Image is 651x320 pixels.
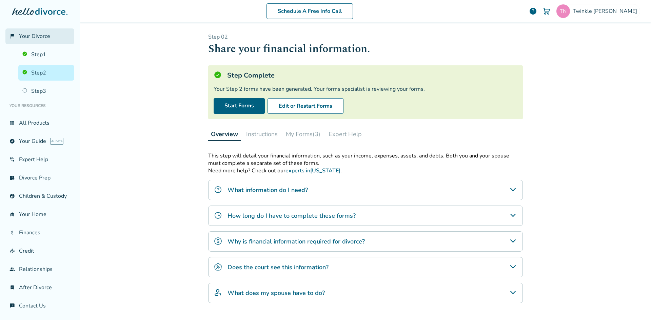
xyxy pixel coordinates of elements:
[18,47,74,62] a: Step1
[9,230,15,235] span: attach_money
[208,41,523,57] h1: Share your financial information.
[228,237,365,246] h4: Why is financial information required for divorce?
[208,152,523,167] p: This step will detail your financial information, such as your income, expenses, assets, and debt...
[214,289,222,297] img: What does my spouse have to do?
[617,287,651,320] iframe: Chat Widget
[208,283,523,303] div: What does my spouse have to do?
[5,280,74,295] a: bookmark_checkAfter Divorce
[214,211,222,219] img: How long do I have to complete these forms?
[18,65,74,81] a: Step2
[9,193,15,199] span: account_child
[214,186,222,194] img: What information do I need?
[214,237,222,245] img: Why is financial information required for divorce?
[9,138,15,144] span: explore
[19,33,50,40] span: Your Divorce
[227,71,275,80] h5: Step Complete
[9,212,15,217] span: garage_home
[283,127,323,141] button: My Forms(3)
[267,3,353,19] a: Schedule A Free Info Call
[208,257,523,277] div: Does the court see this information?
[9,120,15,126] span: view_list
[228,186,308,194] h4: What information do I need?
[9,303,15,308] span: chat_info
[9,175,15,180] span: list_alt_check
[268,98,343,114] button: Edit or Restart Forms
[208,180,523,200] div: What information do I need?
[542,7,551,15] img: Cart
[5,188,74,204] a: account_childChildren & Custody
[5,225,74,240] a: attach_moneyFinances
[214,85,517,93] div: Your Step 2 forms have been generated. Your forms specialist is reviewing your forms.
[208,231,523,252] div: Why is financial information required for divorce?
[556,4,570,18] img: twwinnkle@yahoo.com
[50,138,63,145] span: AI beta
[9,266,15,272] span: group
[5,261,74,277] a: groupRelationships
[5,28,74,44] a: flag_2Your Divorce
[5,133,74,149] a: exploreYour GuideAI beta
[5,99,74,112] li: Your Resources
[9,248,15,254] span: finance_mode
[529,7,537,15] a: help
[5,115,74,131] a: view_listAll Products
[214,263,222,271] img: Does the court see this information?
[5,170,74,186] a: list_alt_checkDivorce Prep
[18,83,74,99] a: Step3
[5,207,74,222] a: garage_homeYour Home
[9,285,15,290] span: bookmark_check
[228,263,329,272] h4: Does the court see this information?
[208,167,523,174] p: Need more help? Check out our .
[573,7,640,15] span: Twinkle [PERSON_NAME]
[208,33,523,41] p: Step 0 2
[5,152,74,167] a: phone_in_talkExpert Help
[9,34,15,39] span: flag_2
[228,289,325,297] h4: What does my spouse have to do?
[208,127,241,141] button: Overview
[326,127,364,141] button: Expert Help
[285,167,340,174] a: experts in[US_STATE]
[214,98,265,114] a: Start Forms
[208,206,523,226] div: How long do I have to complete these forms?
[9,157,15,162] span: phone_in_talk
[5,243,74,259] a: finance_modeCredit
[243,127,280,141] button: Instructions
[228,211,356,220] h4: How long do I have to complete these forms?
[5,298,74,314] a: chat_infoContact Us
